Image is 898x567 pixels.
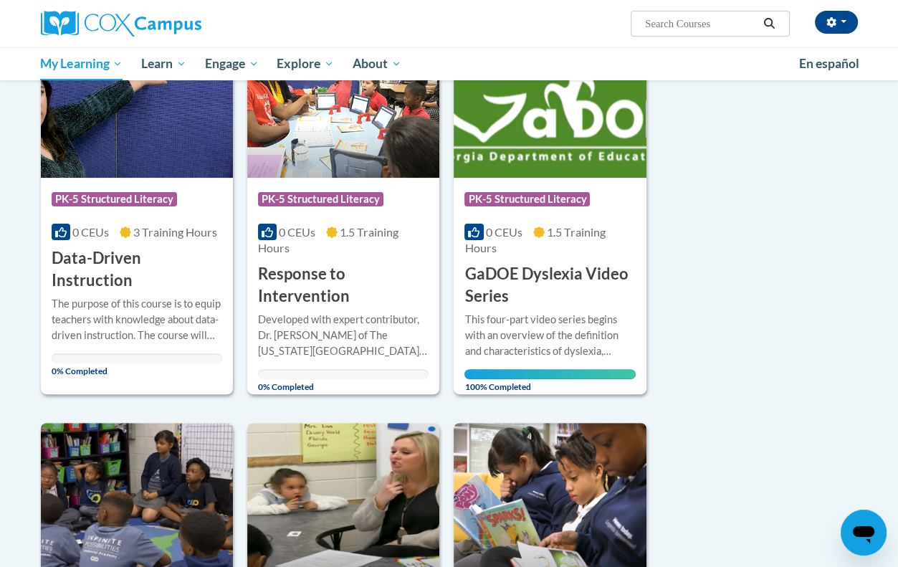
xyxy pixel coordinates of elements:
a: About [343,47,411,80]
a: Engage [196,47,268,80]
span: Engage [205,55,259,72]
span: 3 Training Hours [133,225,217,239]
a: En español [790,49,869,79]
span: Learn [141,55,186,72]
div: The purpose of this course is to equip teachers with knowledge about data-driven instruction. The... [52,296,222,343]
a: My Learning [32,47,133,80]
a: Course LogoPK-5 Structured Literacy0 CEUs1.5 Training Hours GaDOE Dyslexia Video SeriesThis four-... [454,32,646,394]
span: PK-5 Structured Literacy [258,192,383,206]
h3: Response to Intervention [258,263,429,308]
div: Your progress [464,369,635,379]
button: Account Settings [815,11,858,34]
a: Cox Campus [41,11,299,37]
div: This four-part video series begins with an overview of the definition and characteristics of dysl... [464,312,635,359]
div: Main menu [30,47,869,80]
span: PK-5 Structured Literacy [52,192,177,206]
span: 100% Completed [464,369,635,392]
a: Course LogoPK-5 Structured Literacy0 CEUs1.5 Training Hours Response to InterventionDeveloped wit... [247,32,439,394]
img: Course Logo [247,32,439,178]
span: PK-5 Structured Literacy [464,192,590,206]
span: 0 CEUs [279,225,315,239]
span: 1.5 Training Hours [464,225,605,254]
h3: Data-Driven Instruction [52,247,222,292]
button: Search [758,15,780,32]
iframe: Button to launch messaging window [841,510,887,556]
a: Learn [132,47,196,80]
div: Developed with expert contributor, Dr. [PERSON_NAME] of The [US_STATE][GEOGRAPHIC_DATA]. Through ... [258,312,429,359]
span: 0 CEUs [486,225,522,239]
img: Course Logo [454,32,646,178]
span: Explore [277,55,334,72]
a: Explore [267,47,343,80]
span: 0 CEUs [72,225,109,239]
img: Course Logo [41,32,233,178]
span: My Learning [40,55,123,72]
img: Cox Campus [41,11,201,37]
span: 1.5 Training Hours [258,225,398,254]
span: About [353,55,401,72]
a: Course LogoPK-5 Structured Literacy0 CEUs3 Training Hours Data-Driven InstructionThe purpose of t... [41,32,233,394]
input: Search Courses [644,15,758,32]
h3: GaDOE Dyslexia Video Series [464,263,635,308]
span: En español [799,56,859,71]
